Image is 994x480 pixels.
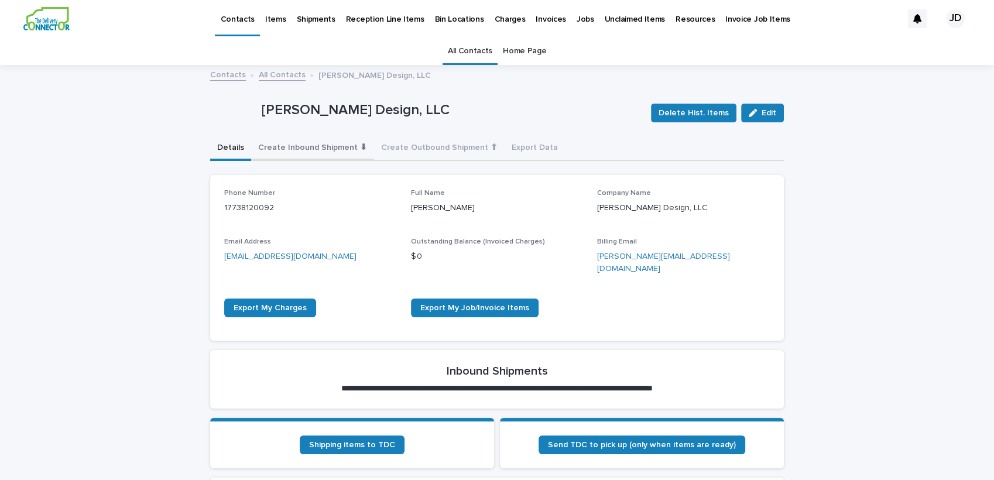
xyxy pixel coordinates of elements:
a: All Contacts [259,67,306,81]
h2: Inbound Shipments [447,364,548,378]
a: 17738120092 [224,204,274,212]
a: [PERSON_NAME][EMAIL_ADDRESS][DOMAIN_NAME] [597,252,730,273]
span: Billing Email [597,238,637,245]
p: $ 0 [411,251,584,263]
div: JD [946,9,965,28]
p: [PERSON_NAME] Design, LLC [318,68,431,81]
button: Delete Hist. Items [651,104,736,122]
span: Edit [762,109,776,117]
a: Home Page [503,37,546,65]
a: [EMAIL_ADDRESS][DOMAIN_NAME] [224,252,357,260]
span: Export My Charges [234,304,307,312]
a: Contacts [210,67,246,81]
button: Details [210,136,251,161]
button: Create Inbound Shipment ⬇ [251,136,374,161]
span: Shipping items to TDC [309,441,395,449]
a: All Contacts [448,37,492,65]
span: Outstanding Balance (Invoiced Charges) [411,238,545,245]
button: Create Outbound Shipment ⬆ [374,136,505,161]
span: Export My Job/Invoice Items [420,304,529,312]
span: Phone Number [224,190,275,197]
a: Send TDC to pick up (only when items are ready) [539,436,745,454]
button: Edit [741,104,784,122]
p: [PERSON_NAME] [411,202,584,214]
span: Send TDC to pick up (only when items are ready) [548,441,736,449]
span: Full Name [411,190,445,197]
img: aCWQmA6OSGG0Kwt8cj3c [23,7,70,30]
p: [PERSON_NAME] Design, LLC [597,202,770,214]
span: Company Name [597,190,651,197]
button: Export Data [505,136,565,161]
a: Export My Charges [224,299,316,317]
span: Email Address [224,238,271,245]
p: [PERSON_NAME] Design, LLC [262,102,642,119]
a: Shipping items to TDC [300,436,405,454]
span: Delete Hist. Items [659,107,729,119]
a: Export My Job/Invoice Items [411,299,539,317]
